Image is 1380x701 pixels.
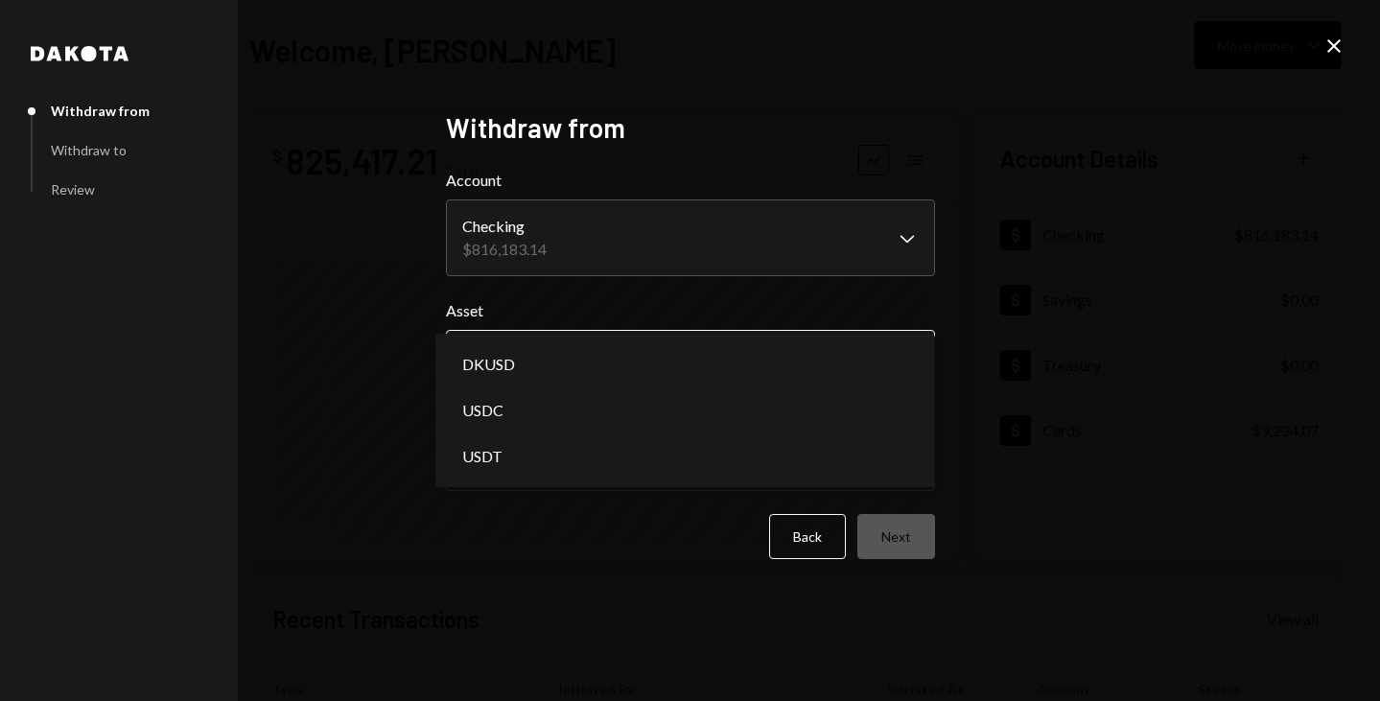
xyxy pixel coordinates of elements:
[462,399,503,422] span: USDC
[462,445,503,468] span: USDT
[446,299,935,322] label: Asset
[446,199,935,276] button: Account
[51,181,95,198] div: Review
[446,169,935,192] label: Account
[51,142,127,158] div: Withdraw to
[769,514,846,559] button: Back
[462,353,515,376] span: DKUSD
[446,109,935,147] h2: Withdraw from
[51,103,150,119] div: Withdraw from
[446,330,935,384] button: Asset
